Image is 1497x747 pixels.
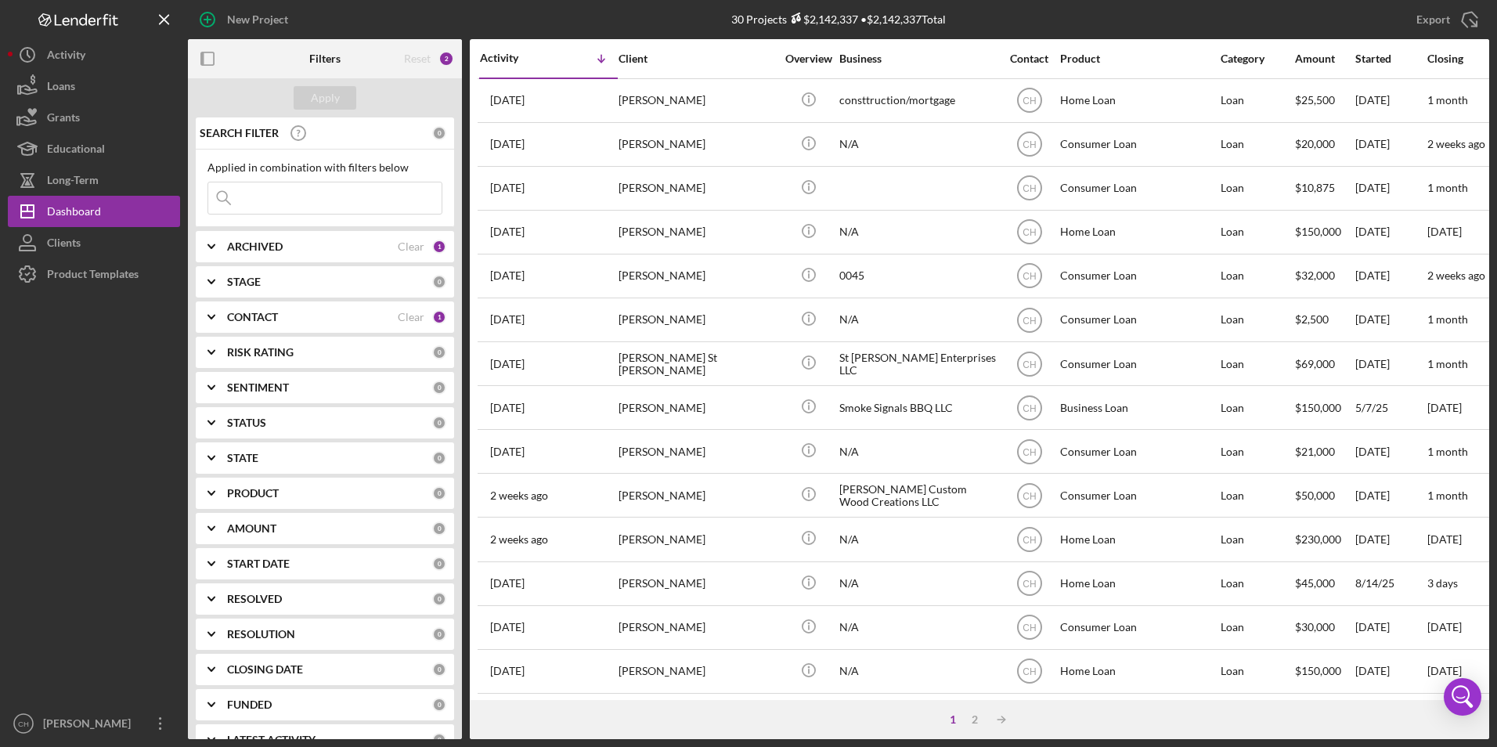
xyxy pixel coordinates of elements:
[839,299,996,341] div: N/A
[1060,124,1217,165] div: Consumer Loan
[1060,651,1217,692] div: Home Loan
[1221,651,1293,692] div: Loan
[619,255,775,297] div: [PERSON_NAME]
[1221,52,1293,65] div: Category
[227,558,290,570] b: START DATE
[490,313,525,326] time: 2025-09-19 01:51
[1221,695,1293,736] div: Loan
[787,13,858,26] div: $2,142,337
[1221,343,1293,384] div: Loan
[47,196,101,231] div: Dashboard
[8,164,180,196] button: Long-Term
[490,621,525,633] time: 2025-08-28 17:26
[490,446,525,458] time: 2025-09-16 01:33
[432,557,446,571] div: 0
[8,39,180,70] a: Activity
[839,80,996,121] div: consttruction/mortgage
[619,299,775,341] div: [PERSON_NAME]
[480,52,549,64] div: Activity
[1221,518,1293,560] div: Loan
[839,563,996,604] div: N/A
[1295,445,1335,458] span: $21,000
[1427,576,1458,590] time: 3 days
[1221,255,1293,297] div: Loan
[1401,4,1489,35] button: Export
[8,196,180,227] a: Dashboard
[227,346,294,359] b: RISK RATING
[227,452,258,464] b: STATE
[1355,52,1426,65] div: Started
[207,161,442,174] div: Applied in combination with filters below
[1023,271,1036,282] text: CH
[1295,269,1335,282] span: $32,000
[1221,299,1293,341] div: Loan
[1295,664,1341,677] span: $150,000
[1355,211,1426,253] div: [DATE]
[1023,579,1036,590] text: CH
[1023,359,1036,370] text: CH
[839,211,996,253] div: N/A
[839,518,996,560] div: N/A
[1221,563,1293,604] div: Loan
[1060,695,1217,736] div: Consumer Loan
[619,431,775,472] div: [PERSON_NAME]
[227,663,303,676] b: CLOSING DATE
[1221,168,1293,209] div: Loan
[200,127,279,139] b: SEARCH FILTER
[1427,137,1485,150] time: 2 weeks ago
[1295,357,1335,370] span: $69,000
[1355,475,1426,516] div: [DATE]
[619,211,775,253] div: [PERSON_NAME]
[47,102,80,137] div: Grants
[1060,52,1217,65] div: Product
[294,86,356,110] button: Apply
[1221,80,1293,121] div: Loan
[47,133,105,168] div: Educational
[839,52,996,65] div: Business
[1295,93,1335,106] span: $25,500
[1060,343,1217,384] div: Consumer Loan
[1023,666,1036,677] text: CH
[1355,387,1426,428] div: 5/7/25
[619,343,775,384] div: [PERSON_NAME] St [PERSON_NAME]
[8,70,180,102] button: Loans
[1060,607,1217,648] div: Consumer Loan
[1427,620,1462,633] time: [DATE]
[1427,489,1468,502] time: 1 month
[490,665,525,677] time: 2025-08-27 23:13
[1427,93,1468,106] time: 1 month
[1060,80,1217,121] div: Home Loan
[490,94,525,106] time: 2025-09-23 20:17
[1427,269,1485,282] time: 2 weeks ago
[1355,343,1426,384] div: [DATE]
[619,52,775,65] div: Client
[1295,312,1329,326] span: $2,500
[839,387,996,428] div: Smoke Signals BBQ LLC
[188,4,304,35] button: New Project
[1355,255,1426,297] div: [DATE]
[47,227,81,262] div: Clients
[1427,357,1468,370] time: 1 month
[1416,4,1450,35] div: Export
[1355,651,1426,692] div: [DATE]
[227,487,279,500] b: PRODUCT
[1060,168,1217,209] div: Consumer Loan
[490,182,525,194] time: 2025-09-23 15:59
[1355,80,1426,121] div: [DATE]
[1023,535,1036,546] text: CH
[839,607,996,648] div: N/A
[839,651,996,692] div: N/A
[1427,181,1468,194] time: 1 month
[1295,489,1335,502] span: $50,000
[39,708,141,743] div: [PERSON_NAME]
[1427,401,1462,414] time: [DATE]
[619,563,775,604] div: [PERSON_NAME]
[619,475,775,516] div: [PERSON_NAME]
[619,387,775,428] div: [PERSON_NAME]
[1355,695,1426,736] div: [DATE]
[227,522,276,535] b: AMOUNT
[1355,431,1426,472] div: [DATE]
[619,651,775,692] div: [PERSON_NAME]
[8,227,180,258] a: Clients
[1295,225,1341,238] span: $150,000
